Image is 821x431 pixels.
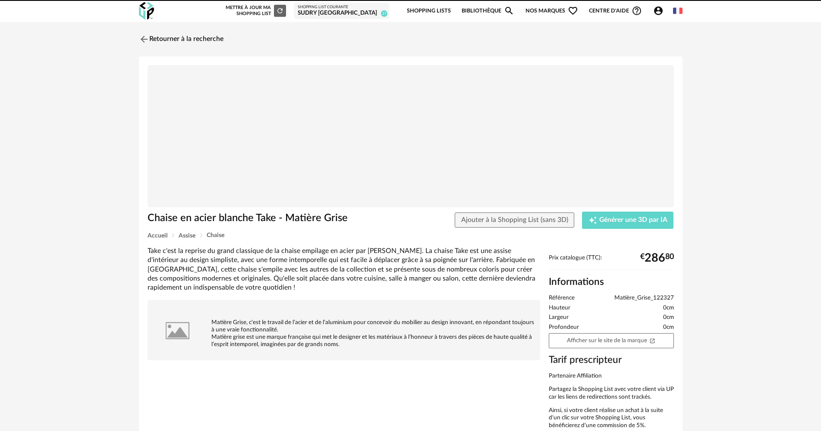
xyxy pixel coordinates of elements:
h3: Tarif prescripteur [549,354,674,366]
a: Shopping Lists [407,1,451,21]
span: Account Circle icon [653,6,664,16]
span: Matière_Grise_122327 [614,294,674,302]
span: Open In New icon [649,337,655,343]
h2: Informations [549,276,674,288]
span: Largeur [549,314,569,322]
button: Creation icon Générer une 3D par IA [582,212,673,229]
div: € 80 [640,255,674,262]
a: Afficher sur le site de la marqueOpen In New icon [549,333,674,348]
div: Mettre à jour ma Shopping List [224,5,286,17]
span: 27 [381,10,387,17]
div: Shopping List courante [298,5,386,10]
span: Nos marques [525,1,578,21]
span: Chaise [207,232,224,238]
span: Refresh icon [276,8,284,13]
img: Product pack shot [148,65,674,207]
div: Breadcrumb [148,232,674,239]
a: BibliothèqueMagnify icon [462,1,514,21]
img: OXP [139,2,154,20]
p: Partagez la Shopping List avec votre client via UP car les liens de redirections sont trackés. [549,386,674,401]
img: svg+xml;base64,PHN2ZyB3aWR0aD0iMjQiIGhlaWdodD0iMjQiIHZpZXdCb3g9IjAgMCAyNCAyNCIgZmlsbD0ibm9uZSIgeG... [139,34,149,44]
span: 286 [645,255,665,262]
span: Help Circle Outline icon [632,6,642,16]
span: Accueil [148,233,167,239]
button: Ajouter à la Shopping List (sans 3D) [455,212,575,228]
p: Partenaire Affiliation [549,372,674,380]
img: fr [673,6,683,16]
p: Ainsi, si votre client réalise un achat à la suite d'un clic sur votre Shopping List, vous bénéfi... [549,407,674,430]
span: Creation icon [588,216,597,225]
img: brand logo [152,304,204,356]
a: Retourner à la recherche [139,30,223,49]
span: 0cm [663,324,674,331]
span: Heart Outline icon [568,6,578,16]
span: Centre d'aideHelp Circle Outline icon [589,6,642,16]
span: 0cm [663,314,674,322]
span: Profondeur [549,324,579,331]
div: SUDRY [GEOGRAPHIC_DATA] [298,9,386,17]
div: Prix catalogue (TTC): [549,254,674,270]
div: Matière Grise, c'est le travail de l’acier et de l’aluminium pour concevoir du mobilier au design... [152,304,536,348]
div: Take c'est la reprise du grand classique de la chaise empilage en acier par [PERSON_NAME]. La cha... [148,247,540,292]
span: Account Circle icon [653,6,667,16]
span: Magnify icon [504,6,514,16]
span: Assise [179,233,195,239]
a: Shopping List courante SUDRY [GEOGRAPHIC_DATA] 27 [298,5,386,17]
span: Générer une 3D par IA [599,217,667,224]
span: Référence [549,294,575,302]
span: 0cm [663,304,674,312]
span: Ajouter à la Shopping List (sans 3D) [461,216,568,223]
span: Hauteur [549,304,570,312]
h1: Chaise en acier blanche Take - Matière Grise [148,212,362,225]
